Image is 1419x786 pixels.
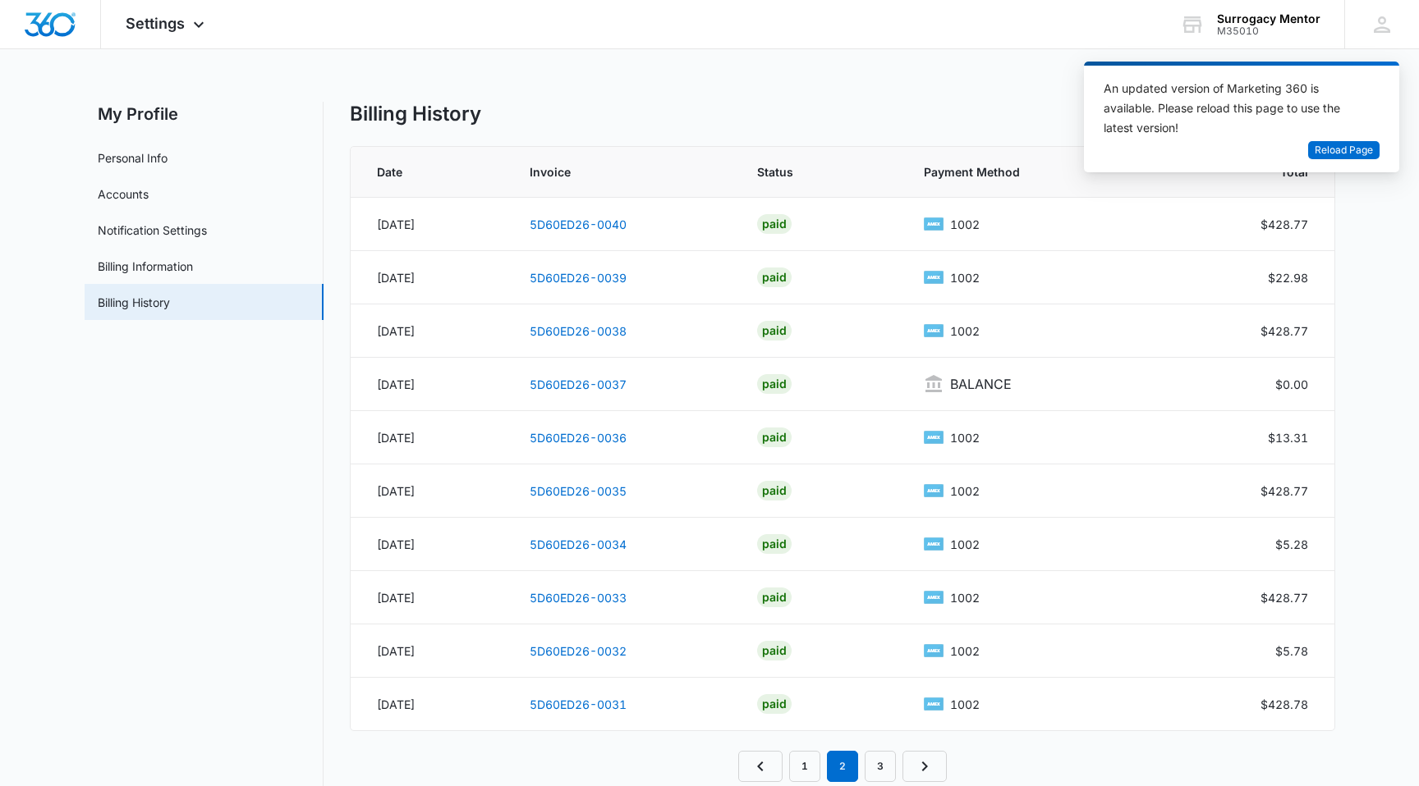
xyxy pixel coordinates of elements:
[757,587,792,607] div: PAID
[757,267,792,287] div: PAID
[530,163,695,181] span: Invoice
[351,358,510,411] td: [DATE]
[351,624,510,678] td: [DATE]
[950,374,1012,394] p: BALANCE
[827,751,858,782] em: 2
[757,534,792,554] div: PAID
[865,751,896,782] a: Page 3
[1170,678,1334,731] td: $428.78
[757,163,860,181] span: Status
[1315,143,1373,158] span: Reload Page
[1170,624,1334,678] td: $5.78
[1217,25,1320,37] div: account id
[351,198,510,251] td: [DATE]
[351,571,510,624] td: [DATE]
[757,214,792,234] div: PAID
[351,678,510,731] td: [DATE]
[1170,464,1334,518] td: $428.77
[351,518,510,571] td: [DATE]
[98,258,193,275] a: Billing Information
[1170,411,1334,464] td: $13.31
[950,642,980,660] span: brandLabels.amex ending with
[1170,304,1334,358] td: $428.77
[950,696,980,713] span: brandLabels.amex ending with
[757,321,792,340] div: PAID
[757,374,792,394] div: PAID
[98,222,207,239] a: Notification Settings
[530,431,627,445] a: 5D60ED26-0036
[757,481,792,500] div: PAID
[351,464,510,518] td: [DATE]
[738,751,947,782] nav: Pagination
[530,377,627,391] a: 5D60ED26-0037
[1170,571,1334,624] td: $428.77
[351,251,510,304] td: [DATE]
[98,149,168,167] a: Personal Info
[530,537,627,551] a: 5D60ED26-0034
[351,304,510,358] td: [DATE]
[85,102,324,126] h2: My Profile
[1170,358,1334,411] td: $0.00
[950,589,980,606] span: brandLabels.amex ending with
[377,163,466,181] span: Date
[98,185,149,203] a: Accounts
[530,644,627,658] a: 5D60ED26-0032
[350,102,481,126] h1: Billing History
[98,294,170,311] a: Billing History
[351,411,510,464] td: [DATE]
[530,324,627,338] a: 5D60ED26-0038
[757,694,792,714] div: PAID
[757,427,792,447] div: PAID
[738,751,783,782] a: Previous Page
[924,163,1127,181] span: Payment Method
[1217,12,1320,25] div: account name
[530,697,627,711] a: 5D60ED26-0031
[1170,518,1334,571] td: $5.28
[126,15,185,32] span: Settings
[902,751,947,782] a: Next Page
[530,591,627,605] a: 5D60ED26-0033
[950,482,980,500] span: brandLabels.amex ending with
[530,217,627,231] a: 5D60ED26-0040
[1104,79,1360,138] div: An updated version of Marketing 360 is available. Please reload this page to use the latest version!
[950,536,980,553] span: brandLabels.amex ending with
[530,271,627,285] a: 5D60ED26-0039
[950,322,980,340] span: brandLabels.amex ending with
[950,429,980,446] span: brandLabels.amex ending with
[1170,251,1334,304] td: $22.98
[1170,198,1334,251] td: $428.77
[950,216,980,233] span: brandLabels.amex ending with
[1308,141,1380,160] button: Reload Page
[530,484,627,498] a: 5D60ED26-0035
[757,641,792,660] div: PAID
[950,269,980,286] span: brandLabels.amex ending with
[789,751,820,782] a: Page 1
